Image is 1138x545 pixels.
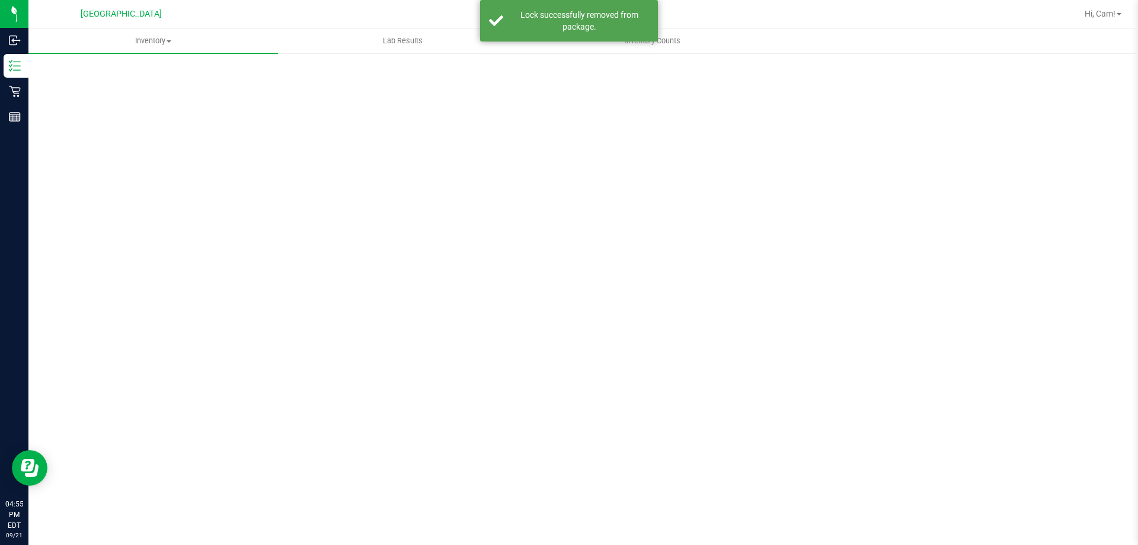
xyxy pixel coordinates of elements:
[5,531,23,540] p: 09/21
[9,60,21,72] inline-svg: Inventory
[9,85,21,97] inline-svg: Retail
[1085,9,1115,18] span: Hi, Cam!
[28,28,278,53] a: Inventory
[9,34,21,46] inline-svg: Inbound
[12,450,47,486] iframe: Resource center
[278,28,528,53] a: Lab Results
[9,111,21,123] inline-svg: Reports
[5,499,23,531] p: 04:55 PM EDT
[81,9,162,19] span: [GEOGRAPHIC_DATA]
[367,36,439,46] span: Lab Results
[28,36,278,46] span: Inventory
[510,9,649,33] div: Lock successfully removed from package.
